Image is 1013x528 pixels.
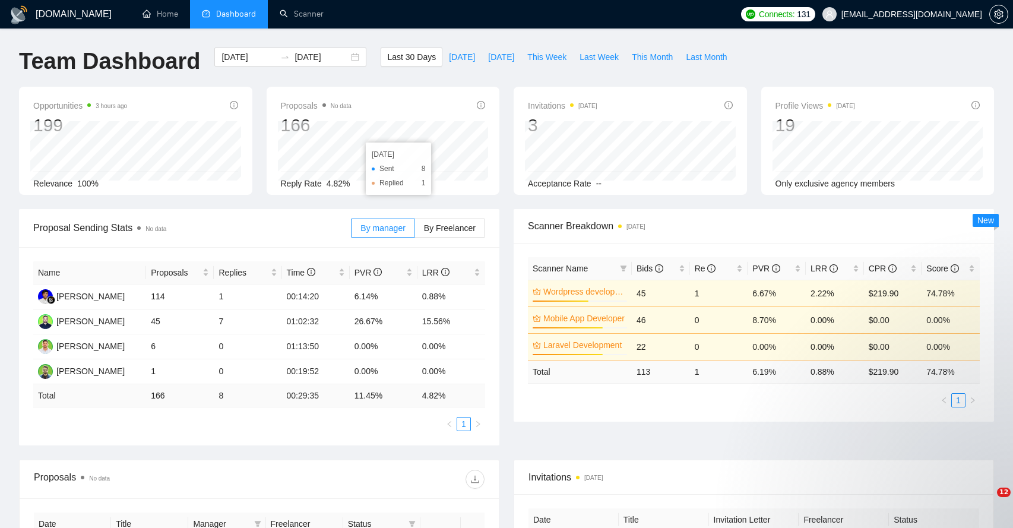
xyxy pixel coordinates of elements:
td: 8 [214,384,281,407]
td: 00:19:52 [282,359,350,384]
div: [PERSON_NAME] [56,315,125,328]
th: Replies [214,261,281,284]
td: 11.45 % [350,384,417,407]
span: Scanner Name [533,264,588,273]
span: download [466,475,484,484]
div: 199 [33,114,127,137]
span: 131 [797,8,810,21]
td: 6.19 % [748,360,806,383]
span: Invitations [528,470,979,485]
a: Wordpress development [543,285,625,298]
span: Proposals [281,99,352,113]
td: 26.67% [350,309,417,334]
td: 0.00% [806,306,864,333]
td: 0.00% [806,333,864,360]
span: Opportunities [33,99,127,113]
span: info-circle [477,101,485,109]
td: 0.00% [922,306,980,333]
span: right [474,420,482,428]
td: 00:14:20 [282,284,350,309]
span: info-circle [971,101,980,109]
time: [DATE] [584,475,603,481]
span: Re [695,264,716,273]
td: Total [33,384,146,407]
img: AC [38,339,53,354]
button: Last Month [679,48,733,67]
span: Score [926,264,958,273]
button: This Week [521,48,573,67]
time: [DATE] [626,223,645,230]
li: Next Page [965,393,980,407]
span: Replies [219,266,268,279]
td: 0.00% [417,359,485,384]
td: 74.78% [922,280,980,306]
span: user [825,10,834,18]
button: Last Week [573,48,625,67]
span: Connects: [759,8,794,21]
button: [DATE] [482,48,521,67]
span: Dashboard [216,9,256,19]
span: By Freelancer [424,223,476,233]
img: gigradar-bm.png [47,296,55,304]
td: 0.00% [417,334,485,359]
button: setting [989,5,1008,24]
span: 12 [997,488,1011,497]
span: 8 [422,163,426,175]
div: [PERSON_NAME] [56,365,125,378]
td: $0.00 [864,333,922,360]
span: left [446,420,453,428]
span: Only exclusive agency members [775,179,895,188]
div: 19 [775,114,855,137]
li: Previous Page [442,417,457,431]
span: No data [89,475,110,482]
span: LRR [811,264,838,273]
button: This Month [625,48,679,67]
button: left [442,417,457,431]
span: Bids [637,264,663,273]
time: [DATE] [578,103,597,109]
td: 01:02:32 [282,309,350,334]
span: info-circle [707,264,716,273]
span: By manager [360,223,405,233]
a: Mobile App Developer [543,312,625,325]
td: 6.67% [748,280,806,306]
td: 113 [632,360,690,383]
a: AC[PERSON_NAME] [38,341,125,350]
iframe: Intercom live chat [973,488,1001,516]
a: setting [989,10,1008,19]
span: 4.82% [327,179,350,188]
a: Laravel Development [543,339,625,352]
time: [DATE] [836,103,854,109]
th: Name [33,261,146,284]
span: Reply Rate [281,179,322,188]
time: 3 hours ago [96,103,127,109]
span: filter [409,520,416,527]
span: Profile Views [775,99,855,113]
td: 0.00% [748,333,806,360]
li: Replied [372,177,425,189]
td: 74.78 % [922,360,980,383]
span: info-circle [724,101,733,109]
span: 100% [77,179,99,188]
span: dashboard [202,10,210,18]
div: Proposals [34,470,259,489]
td: 0 [690,333,748,360]
td: Total [528,360,632,383]
span: -- [596,179,602,188]
div: 3 [528,114,597,137]
span: crown [533,341,541,349]
td: 1 [214,284,281,309]
img: FR [38,289,53,304]
input: End date [295,50,349,64]
span: info-circle [441,268,449,276]
li: Sent [372,163,425,175]
span: LRR [422,268,449,277]
span: No data [145,226,166,232]
span: info-circle [373,268,382,276]
td: 8.70% [748,306,806,333]
td: 1 [690,280,748,306]
img: logo [10,5,29,24]
button: right [471,417,485,431]
th: Proposals [146,261,214,284]
td: 46 [632,306,690,333]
